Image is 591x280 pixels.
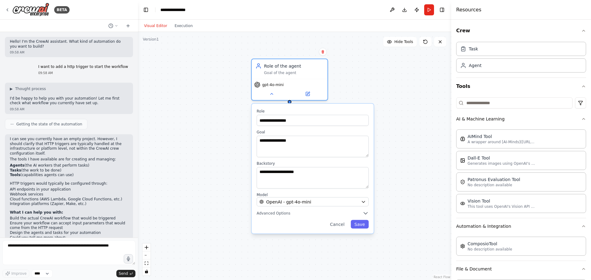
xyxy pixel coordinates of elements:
[460,179,465,184] img: PatronusEvalTool
[10,235,128,240] p: Could you tell me more about:
[257,109,369,114] label: Role
[266,199,311,205] span: OpenAI - gpt-4o-mini
[460,158,465,163] img: DallETool
[434,275,450,279] a: React Flow attribution
[140,22,171,30] button: Visual Editor
[468,176,520,183] div: Patronus Evaluation Tool
[468,204,535,209] p: This tool uses OpenAI's Vision API to describe the contents of an image.
[456,39,586,77] div: Crew
[456,218,586,234] button: Automation & Integration
[460,244,465,249] img: ComposioTool
[319,48,327,56] button: Delete node
[2,270,29,278] button: Improve
[10,39,128,49] p: Hello! I'm the CrewAI assistant. What kind of automation do you want to build?
[351,220,368,229] button: Save
[290,90,325,98] button: Open in side panel
[10,86,46,91] button: ▶Thought process
[257,192,369,197] label: Model
[456,6,481,14] h4: Resources
[142,6,150,14] button: Hide left sidebar
[10,192,128,197] li: Webhook services
[171,22,196,30] button: Execution
[15,86,46,91] span: Thought process
[468,155,535,161] div: Dall-E Tool
[116,270,135,277] button: Send
[160,7,186,13] nav: breadcrumb
[124,254,133,263] button: Click to speak your automation idea
[468,183,520,187] p: No description available
[468,161,535,166] p: Generates images using OpenAI's Dall-E model.
[10,168,128,173] li: (the work to be done)
[456,261,586,277] button: File & Document
[468,140,535,144] p: A wrapper around [AI-Minds]([URL][DOMAIN_NAME]). Useful for when you need answers to questions fr...
[460,136,465,141] img: AIMindTool
[468,247,512,252] p: No description available
[10,216,128,221] li: Build the actual CrewAI workflow that would be triggered
[264,63,324,69] div: Role of the agent
[10,137,128,156] p: I can see you currently have an empty project. However, I should clarify that HTTP triggers are t...
[460,201,465,206] img: VisionTool
[10,202,128,207] li: Integration platforms (Zapier, Make, etc.)
[468,133,535,140] div: AIMind Tool
[143,243,151,251] button: zoom in
[143,251,151,259] button: zoom out
[456,127,586,218] div: AI & Machine Learning
[456,111,586,127] button: AI & Machine Learning
[106,22,121,30] button: Switch to previous chat
[456,234,586,261] div: Automation & Integration
[119,271,128,276] span: Send
[38,71,128,75] div: 09:58 AM
[10,210,63,215] strong: What I can help you with:
[10,168,21,172] strong: Tasks
[257,210,369,216] button: Advanced Options
[394,39,413,44] span: Hide Tools
[10,197,128,202] li: Cloud functions (AWS Lambda, Google Cloud Functions, etc.)
[10,96,128,106] p: I'd be happy to help you with your automation! Let me first check what workflow you currently hav...
[257,211,290,216] span: Advanced Options
[123,22,133,30] button: Start a new chat
[10,163,128,168] li: (the AI workers that perform tasks)
[10,157,128,162] p: The tools I have available are for creating and managing:
[262,82,284,87] span: gpt-4o-mini
[143,267,151,275] button: toggle interactivity
[438,6,446,14] button: Hide right sidebar
[469,62,481,69] div: Agent
[10,107,128,112] div: 09:58 AM
[12,3,49,17] img: Logo
[10,187,128,192] li: API endpoints in your application
[38,65,128,69] p: I want to add a http trigger to start the workflow
[456,22,586,39] button: Crew
[16,122,82,127] span: Getting the state of the automation
[10,86,13,91] span: ▶
[10,50,128,55] div: 09:58 AM
[143,37,159,42] div: Version 1
[10,221,128,231] li: Ensure your workflow can accept input parameters that would come from the HTTP request
[54,6,70,14] div: BETA
[264,70,324,75] div: Goal of the agent
[10,181,128,186] p: HTTP triggers would typically be configured through:
[10,173,128,178] li: (capabilities agents can use)
[10,173,20,177] strong: Tools
[10,163,24,168] strong: Agents
[143,259,151,267] button: fit view
[326,220,348,229] button: Cancel
[383,37,417,47] button: Hide Tools
[468,198,535,204] div: Vision Tool
[143,243,151,275] div: React Flow controls
[469,46,478,52] div: Task
[257,130,369,135] label: Goal
[257,161,369,166] label: Backstory
[257,197,369,207] button: OpenAI - gpt-4o-mini
[10,231,128,235] li: Design the agents and tasks for your automation
[11,271,26,276] span: Improve
[456,78,586,95] button: Tools
[468,241,512,247] div: ComposioTool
